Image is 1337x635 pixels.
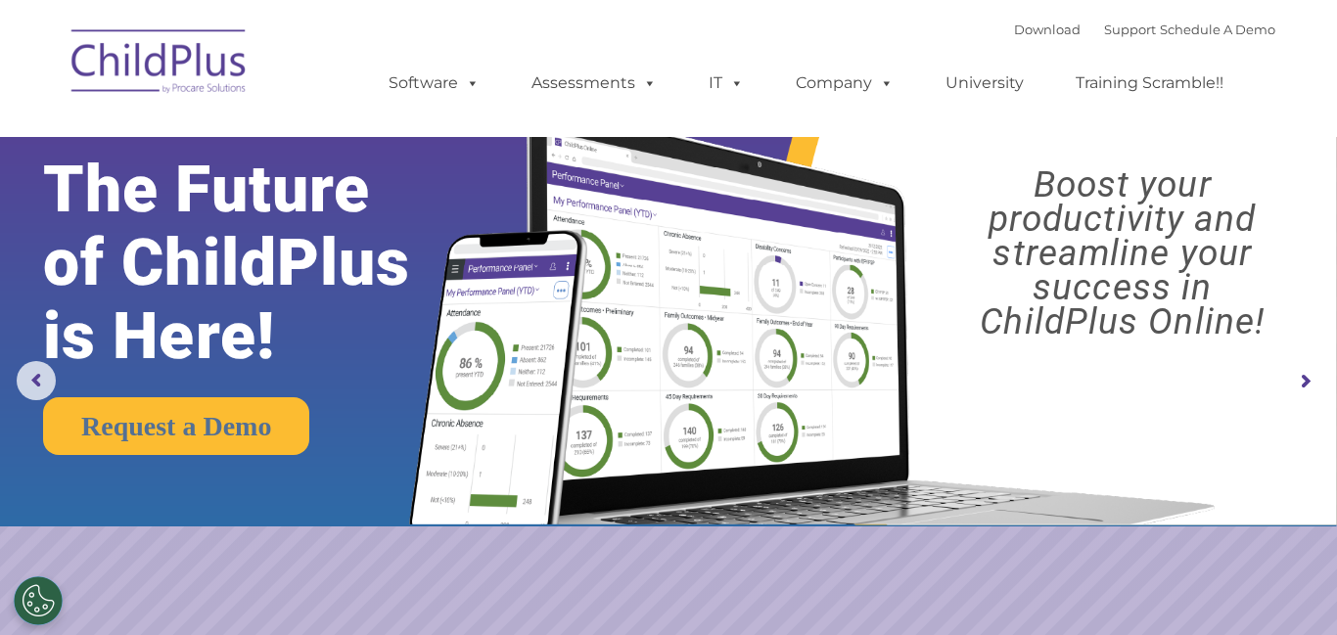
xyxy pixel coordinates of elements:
a: Schedule A Demo [1160,22,1275,37]
a: Training Scramble!! [1056,64,1243,103]
font: | [1014,22,1275,37]
a: IT [689,64,763,103]
button: Cookies Settings [14,576,63,625]
a: Company [776,64,913,103]
a: Request a Demo [43,397,309,455]
rs-layer: Boost your productivity and streamline your success in ChildPlus Online! [924,167,1320,339]
a: Download [1014,22,1081,37]
a: Software [369,64,499,103]
a: Assessments [512,64,676,103]
a: Support [1104,22,1156,37]
span: Last name [272,129,332,144]
span: Phone number [272,209,355,224]
rs-layer: The Future of ChildPlus is Here! [43,153,470,373]
a: University [926,64,1043,103]
img: ChildPlus by Procare Solutions [62,16,257,113]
